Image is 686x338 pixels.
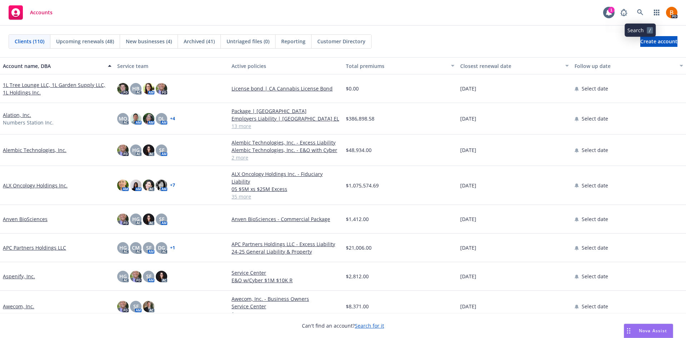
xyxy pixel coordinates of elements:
[640,35,677,48] span: Create account
[3,146,66,154] a: Alembic Technologies, Inc.
[3,215,48,223] a: Anven BioSciences
[232,276,340,284] a: E&O w/Cyber $1M $10K R
[3,303,34,310] a: Awecom, Inc.
[346,85,359,92] span: $0.00
[460,244,476,251] span: [DATE]
[460,146,476,154] span: [DATE]
[346,303,369,310] span: $8,371.00
[117,62,226,70] div: Service team
[132,85,139,92] span: HB
[3,182,68,189] a: ALX Oncology Holdings Inc.
[130,180,141,191] img: photo
[170,183,175,187] a: + 7
[617,5,631,20] a: Report a Bug
[460,303,476,310] span: [DATE]
[170,117,175,121] a: + 4
[117,180,129,191] img: photo
[3,273,35,280] a: Aspenify, Inc.
[146,244,151,251] span: SF
[3,81,111,96] a: 1L Tree Lounge LLC, 1L Garden Supply LLC, 1L Holdings Inc.
[117,301,129,312] img: photo
[232,248,340,255] a: 24-25 General Liability & Property
[132,146,140,154] span: HG
[3,119,54,126] span: Numbers Station Inc.
[582,115,608,122] span: Select date
[143,301,154,312] img: photo
[582,215,608,223] span: Select date
[232,146,340,154] a: Alembic Technologies, Inc. - E&O with Cyber
[608,7,615,13] div: 1
[232,269,340,276] a: Service Center
[460,215,476,223] span: [DATE]
[229,57,343,74] button: Active policies
[146,273,151,280] span: SF
[30,10,53,15] span: Accounts
[130,271,141,282] img: photo
[232,154,340,161] a: 2 more
[624,324,633,338] div: Drag to move
[119,115,127,122] span: MQ
[640,36,677,47] a: Create account
[56,38,114,45] span: Upcoming renewals (48)
[156,180,167,191] img: photo
[143,113,154,124] img: photo
[624,324,673,338] button: Nova Assist
[232,193,340,200] a: 35 more
[460,85,476,92] span: [DATE]
[232,310,340,318] a: 1 more
[159,215,164,223] span: SF
[132,244,140,251] span: CM
[346,182,379,189] span: $1,075,574.69
[143,214,154,225] img: photo
[126,38,172,45] span: New businesses (4)
[143,180,154,191] img: photo
[633,5,647,20] a: Search
[460,182,476,189] span: [DATE]
[346,273,369,280] span: $2,812.00
[460,62,561,70] div: Closest renewal date
[460,273,476,280] span: [DATE]
[343,57,457,74] button: Total premiums
[232,107,340,115] a: Package | [GEOGRAPHIC_DATA]
[114,57,229,74] button: Service team
[460,115,476,122] span: [DATE]
[143,83,154,94] img: photo
[119,244,127,251] span: HG
[346,244,372,251] span: $21,006.00
[156,271,167,282] img: photo
[119,273,127,280] span: HG
[232,85,340,92] a: License bond | CA Cannabis License Bond
[132,215,140,223] span: HG
[582,182,608,189] span: Select date
[650,5,664,20] a: Switch app
[582,244,608,251] span: Select date
[281,38,305,45] span: Reporting
[232,115,340,122] a: Employers Liability | [GEOGRAPHIC_DATA] EL
[317,38,366,45] span: Customer Directory
[582,146,608,154] span: Select date
[346,115,374,122] span: $386,898.58
[158,115,165,122] span: DL
[346,146,372,154] span: $48,934.00
[3,244,66,251] a: APC Partners Holdings LLC
[6,3,55,23] a: Accounts
[572,57,686,74] button: Follow up date
[15,38,44,45] span: Clients (110)
[232,62,340,70] div: Active policies
[184,38,215,45] span: Archived (41)
[346,215,369,223] span: $1,412.00
[159,146,164,154] span: SF
[582,303,608,310] span: Select date
[3,62,104,70] div: Account name, DBA
[575,62,675,70] div: Follow up date
[457,57,572,74] button: Closest renewal date
[582,273,608,280] span: Select date
[143,144,154,156] img: photo
[302,322,384,329] span: Can't find an account?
